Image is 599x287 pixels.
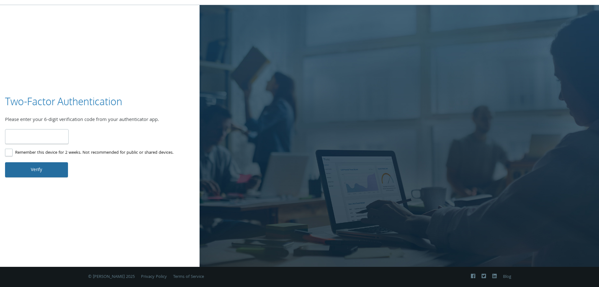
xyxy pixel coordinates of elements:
[88,273,135,280] span: © [PERSON_NAME] 2025
[173,273,204,280] a: Terms of Service
[503,273,511,280] a: Blog
[5,95,122,109] h3: Two-Factor Authentication
[5,116,195,124] div: Please enter your 6-digit verification code from your authenticator app.
[5,149,173,157] label: Remember this device for 2 weeks. Not recommended for public or shared devices.
[5,162,68,177] button: Verify
[141,273,167,280] a: Privacy Policy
